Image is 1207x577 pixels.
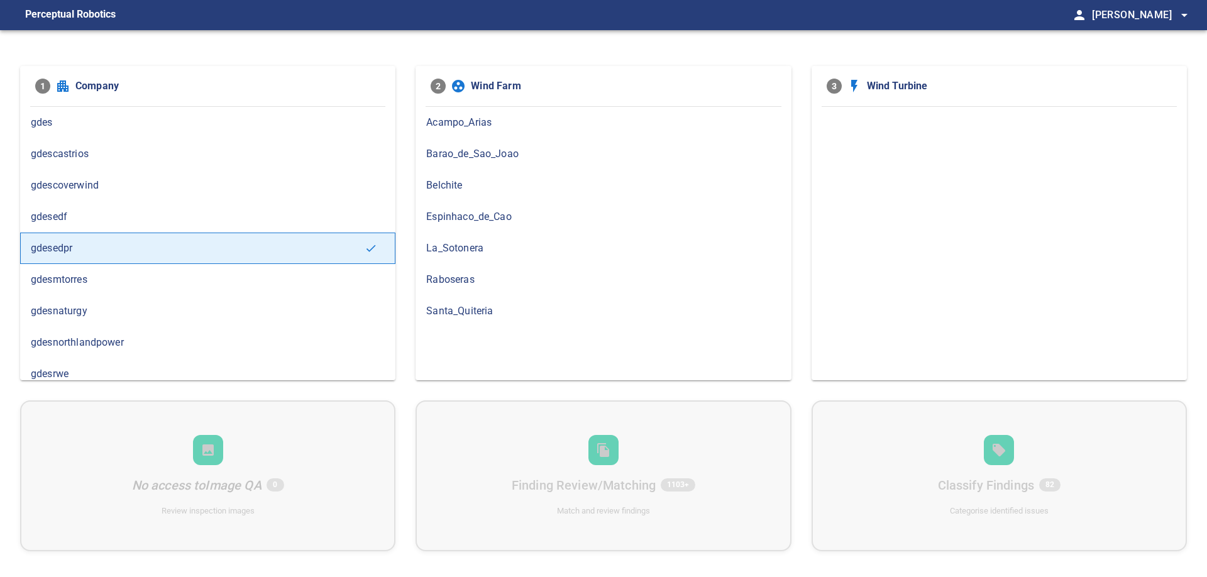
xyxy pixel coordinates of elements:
[431,79,446,94] span: 2
[1072,8,1087,23] span: person
[20,201,395,233] div: gdesedf
[416,170,791,201] div: Belchite
[426,115,780,130] span: Acampo_Arias
[31,115,385,130] span: gdes
[20,295,395,327] div: gdesnaturgy
[31,272,385,287] span: gdesmtorres
[20,107,395,138] div: gdes
[20,264,395,295] div: gdesmtorres
[1087,3,1192,28] button: [PERSON_NAME]
[31,178,385,193] span: gdescoverwind
[75,79,380,94] span: Company
[20,233,395,264] div: gdesedpr
[20,138,395,170] div: gdescastrios
[25,5,116,25] figcaption: Perceptual Robotics
[20,170,395,201] div: gdescoverwind
[31,146,385,162] span: gdescastrios
[31,241,365,256] span: gdesedpr
[1177,8,1192,23] span: arrow_drop_down
[416,233,791,264] div: La_Sotonera
[31,304,385,319] span: gdesnaturgy
[416,295,791,327] div: Santa_Quiteria
[426,146,780,162] span: Barao_de_Sao_Joao
[867,79,1172,94] span: Wind Turbine
[31,366,385,382] span: gdesrwe
[426,304,780,319] span: Santa_Quiteria
[416,201,791,233] div: Espinhaco_de_Cao
[426,209,780,224] span: Espinhaco_de_Cao
[31,209,385,224] span: gdesedf
[416,138,791,170] div: Barao_de_Sao_Joao
[426,178,780,193] span: Belchite
[416,264,791,295] div: Raboseras
[1092,6,1192,24] span: [PERSON_NAME]
[20,327,395,358] div: gdesnorthlandpower
[20,358,395,390] div: gdesrwe
[35,79,50,94] span: 1
[827,79,842,94] span: 3
[426,241,780,256] span: La_Sotonera
[31,335,385,350] span: gdesnorthlandpower
[471,79,776,94] span: Wind Farm
[426,272,780,287] span: Raboseras
[416,107,791,138] div: Acampo_Arias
